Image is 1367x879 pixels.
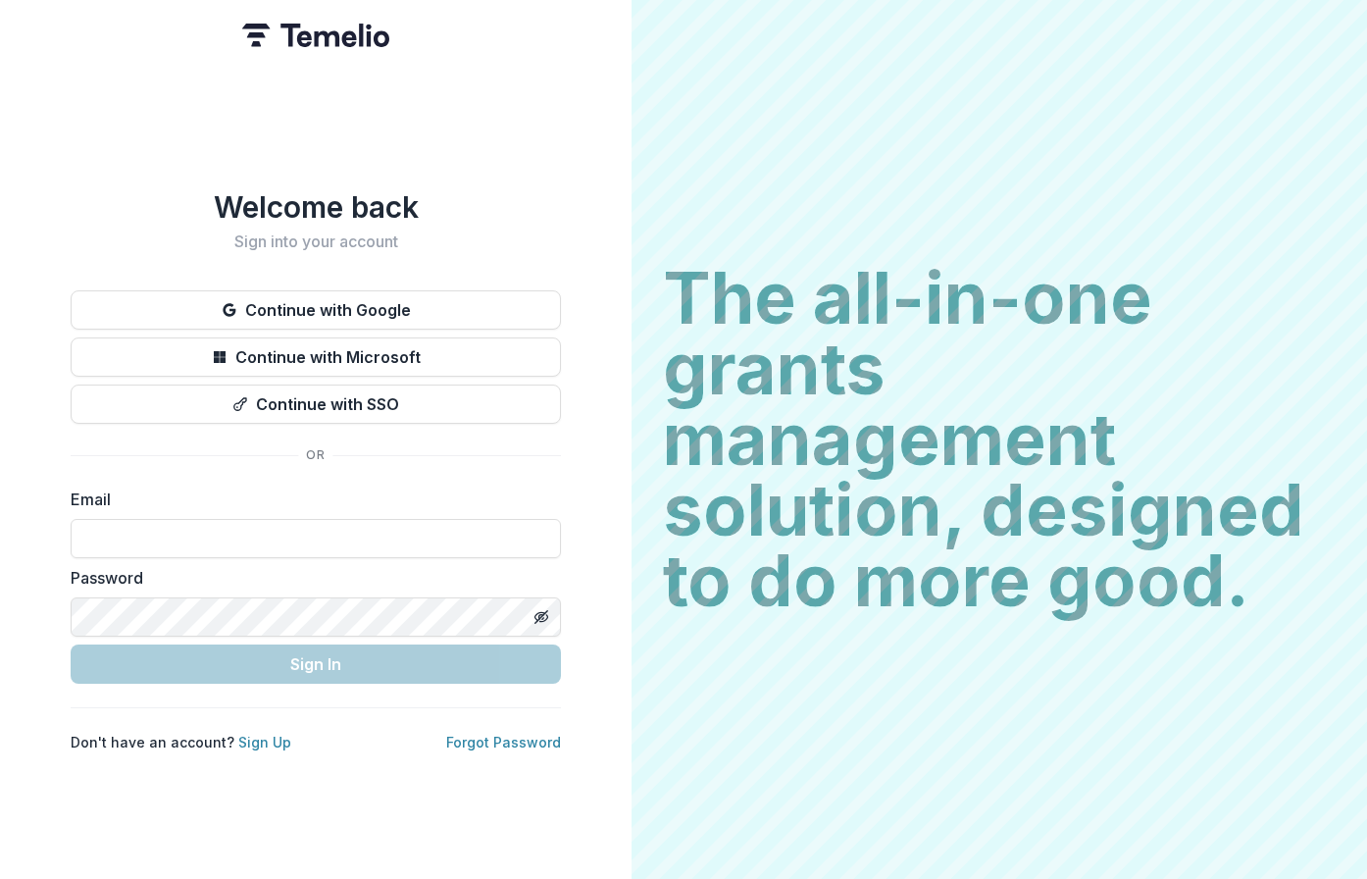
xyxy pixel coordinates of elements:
button: Sign In [71,645,561,684]
h2: Sign into your account [71,233,561,251]
button: Continue with Google [71,290,561,330]
button: Continue with SSO [71,385,561,424]
a: Sign Up [238,734,291,750]
p: Don't have an account? [71,732,291,752]
button: Toggle password visibility [526,601,557,633]
button: Continue with Microsoft [71,337,561,377]
label: Password [71,566,549,590]
h1: Welcome back [71,189,561,225]
label: Email [71,488,549,511]
a: Forgot Password [446,734,561,750]
img: Temelio [242,24,389,47]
